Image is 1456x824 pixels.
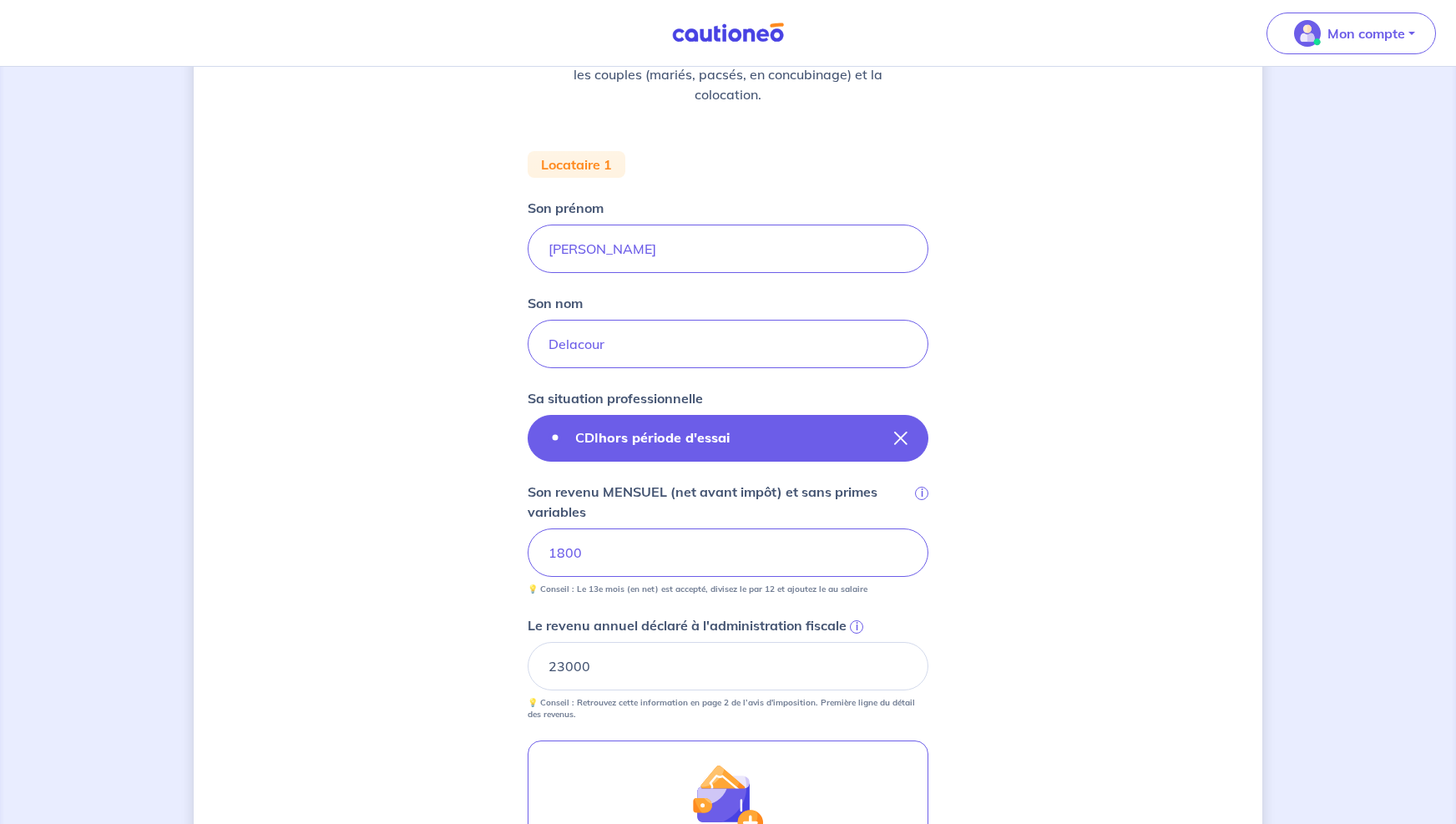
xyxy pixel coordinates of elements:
p: CDI [575,427,730,447]
input: 20000€ [528,642,928,690]
input: Ex : 1 500 € net/mois [528,528,928,577]
span: i [850,620,863,634]
p: 💡 Conseil : Retrouvez cette information en page 2 de l’avis d'imposition. Première ligne du détai... [528,697,928,720]
p: 💡 Conseil : Le 13e mois (en net) est accepté, divisez le par 12 et ajoutez le au salaire [528,584,867,595]
p: Son nom [528,293,583,313]
p: Sa situation professionnelle [528,388,703,408]
input: Doe [528,320,928,368]
span: i [915,487,928,500]
button: CDIhors période d'essai [528,415,928,462]
input: John [528,225,928,273]
p: 💡 Pour info : nous acceptons les personnes seules, les couples (mariés, pacsés, en concubinage) e... [568,44,888,104]
img: Cautioneo [665,23,791,43]
div: Locataire 1 [528,151,625,178]
img: illu_account_valid_menu.svg [1294,20,1321,47]
p: Son prénom [528,198,604,218]
p: Mon compte [1327,23,1405,43]
p: Le revenu annuel déclaré à l'administration fiscale [528,615,847,635]
p: Son revenu MENSUEL (net avant impôt) et sans primes variables [528,482,912,522]
strong: hors période d'essai [599,429,730,446]
button: illu_account_valid_menu.svgMon compte [1266,13,1436,54]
